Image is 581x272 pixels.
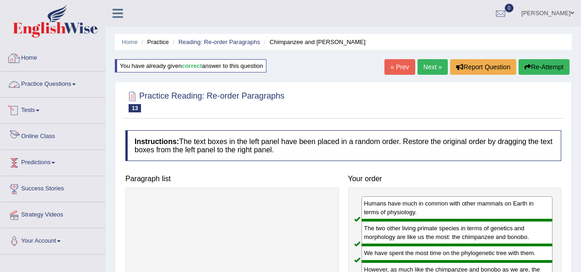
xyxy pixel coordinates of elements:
a: « Prev [384,59,415,75]
button: Re-Attempt [519,59,570,75]
div: We have spent the most time on the phylogenetic tree with them. [361,245,553,261]
button: Report Question [450,59,516,75]
a: Reading: Re-order Paragraphs [178,39,260,45]
a: Strategy Videos [0,202,105,225]
div: Humans have much in common with other mammals on Earth in terms of physiology. [361,196,553,220]
span: 0 [505,4,514,12]
a: Tests [0,98,105,121]
div: You have already given answer to this question [115,59,266,72]
div: The two other living primate species in terms of genetics and morphology are like us the most: th... [361,220,553,245]
a: Home [0,45,105,68]
li: Chimpanzee and [PERSON_NAME] [262,38,366,46]
h4: The text boxes in the left panel have been placed in a random order. Restore the original order b... [125,130,561,161]
span: 13 [129,104,141,112]
a: Online Class [0,124,105,147]
h4: Paragraph list [125,175,339,183]
b: correct [182,62,202,69]
li: Practice [139,38,169,46]
a: Home [122,39,138,45]
a: Next » [417,59,448,75]
h4: Your order [348,175,562,183]
a: Your Account [0,228,105,251]
h2: Practice Reading: Re-order Paragraphs [125,89,284,112]
b: Instructions: [135,138,179,145]
a: Success Stories [0,176,105,199]
a: Practice Questions [0,72,105,94]
a: Predictions [0,150,105,173]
